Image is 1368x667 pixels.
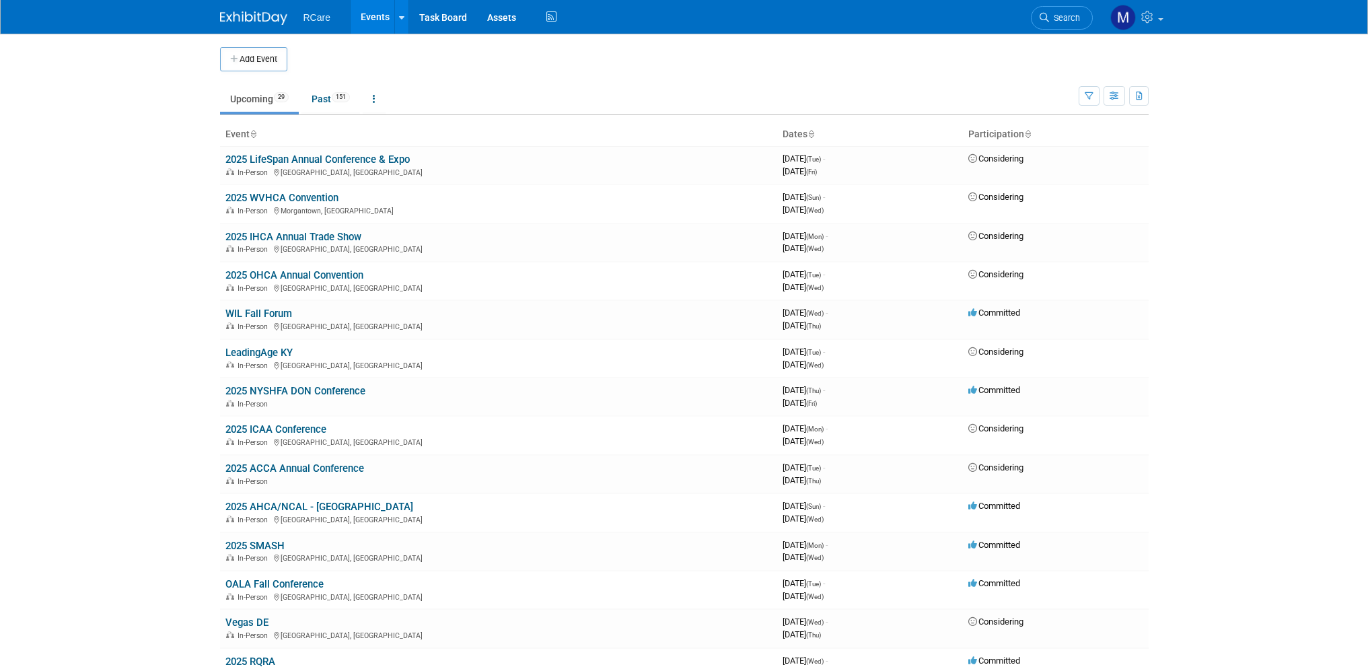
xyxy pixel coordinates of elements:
span: In-Person [238,631,272,640]
img: In-Person Event [226,593,234,600]
span: (Wed) [806,438,824,446]
a: Upcoming29 [220,86,299,112]
a: 2025 ACCA Annual Conference [225,462,364,475]
span: In-Person [238,477,272,486]
span: (Wed) [806,245,824,252]
span: [DATE] [783,192,825,202]
a: 2025 AHCA/NCAL - [GEOGRAPHIC_DATA] [225,501,413,513]
span: - [823,192,825,202]
span: - [826,540,828,550]
a: OALA Fall Conference [225,578,324,590]
span: (Mon) [806,233,824,240]
span: Committed [968,385,1020,395]
span: - [826,656,828,666]
a: WIL Fall Forum [225,308,292,320]
a: 2025 OHCA Annual Convention [225,269,363,281]
span: Considering [968,462,1023,472]
span: - [823,269,825,279]
a: Vegas DE [225,617,268,629]
span: Considering [968,617,1023,627]
th: Participation [963,123,1149,146]
span: (Fri) [806,400,817,407]
span: Considering [968,269,1023,279]
span: - [823,385,825,395]
span: (Thu) [806,387,821,394]
img: Mike Andolina [1110,5,1136,30]
span: (Tue) [806,271,821,279]
th: Event [220,123,777,146]
span: (Sun) [806,503,821,510]
span: (Tue) [806,464,821,472]
span: Committed [968,578,1020,588]
span: Considering [968,192,1023,202]
span: (Thu) [806,631,821,639]
span: (Wed) [806,516,824,523]
span: (Wed) [806,207,824,214]
span: (Wed) [806,361,824,369]
a: 2025 LifeSpan Annual Conference & Expo [225,153,410,166]
div: [GEOGRAPHIC_DATA], [GEOGRAPHIC_DATA] [225,243,772,254]
span: (Wed) [806,593,824,600]
span: (Fri) [806,168,817,176]
a: 2025 ICAA Conference [225,423,326,435]
img: ExhibitDay [220,11,287,25]
a: 2025 WVHCA Convention [225,192,338,204]
span: [DATE] [783,153,825,164]
span: [DATE] [783,501,825,511]
span: RCare [303,12,330,23]
a: 2025 SMASH [225,540,285,552]
img: In-Person Event [226,400,234,407]
span: - [826,423,828,433]
div: [GEOGRAPHIC_DATA], [GEOGRAPHIC_DATA] [225,629,772,640]
span: - [823,501,825,511]
span: [DATE] [783,320,821,330]
img: In-Person Event [226,631,234,638]
span: [DATE] [783,656,828,666]
img: In-Person Event [226,245,234,252]
span: [DATE] [783,398,817,408]
span: - [823,578,825,588]
span: - [823,462,825,472]
img: In-Person Event [226,554,234,561]
span: 29 [274,92,289,102]
span: (Mon) [806,542,824,549]
span: In-Person [238,438,272,447]
span: [DATE] [783,552,824,562]
div: [GEOGRAPHIC_DATA], [GEOGRAPHIC_DATA] [225,514,772,524]
span: - [826,617,828,627]
span: In-Person [238,400,272,409]
th: Dates [777,123,963,146]
span: [DATE] [783,282,824,292]
span: [DATE] [783,578,825,588]
span: [DATE] [783,514,824,524]
span: [DATE] [783,462,825,472]
span: In-Person [238,516,272,524]
img: In-Person Event [226,438,234,445]
span: Search [1049,13,1080,23]
span: (Mon) [806,425,824,433]
a: Sort by Participation Type [1024,129,1031,139]
span: - [826,308,828,318]
span: [DATE] [783,308,828,318]
a: Search [1031,6,1093,30]
span: Committed [968,308,1020,318]
div: [GEOGRAPHIC_DATA], [GEOGRAPHIC_DATA] [225,166,772,177]
span: 151 [332,92,350,102]
span: In-Person [238,361,272,370]
span: [DATE] [783,205,824,215]
span: - [826,231,828,241]
span: (Tue) [806,580,821,588]
img: In-Person Event [226,516,234,522]
img: In-Person Event [226,477,234,484]
div: [GEOGRAPHIC_DATA], [GEOGRAPHIC_DATA] [225,552,772,563]
span: [DATE] [783,359,824,370]
div: [GEOGRAPHIC_DATA], [GEOGRAPHIC_DATA] [225,320,772,331]
span: (Tue) [806,349,821,356]
a: 2025 NYSHFA DON Conference [225,385,365,397]
span: In-Person [238,593,272,602]
span: In-Person [238,554,272,563]
img: In-Person Event [226,284,234,291]
a: Sort by Start Date [807,129,814,139]
span: [DATE] [783,591,824,601]
span: [DATE] [783,166,817,176]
